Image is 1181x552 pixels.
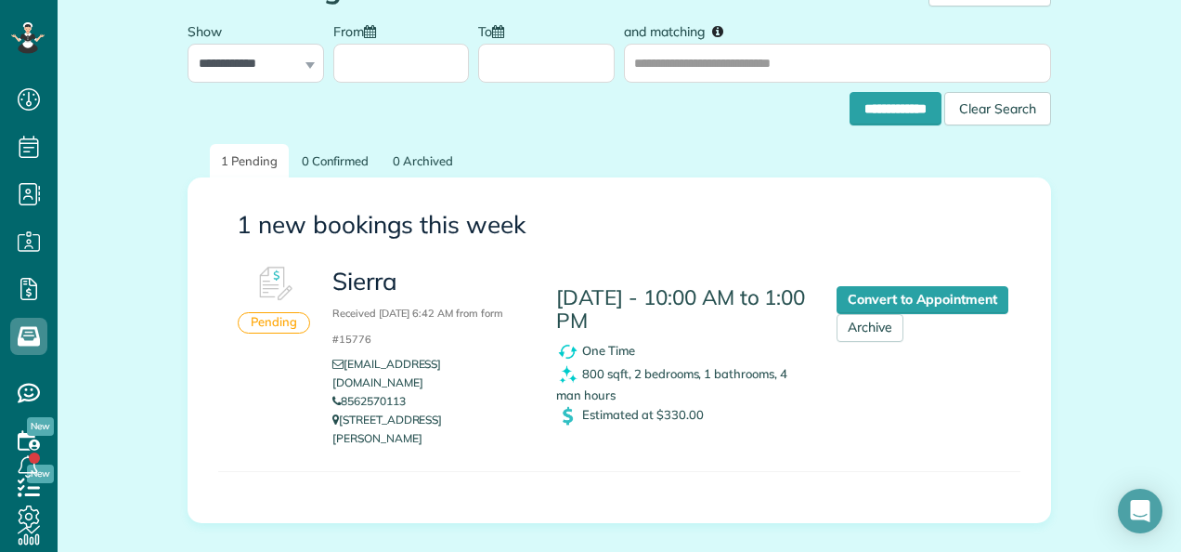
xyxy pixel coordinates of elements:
[944,96,1051,111] a: Clear Search
[333,13,385,47] label: From
[332,357,441,389] a: [EMAIL_ADDRESS][DOMAIN_NAME]
[556,286,809,332] h4: [DATE] - 10:00 AM to 1:00 PM
[332,307,503,347] small: Received [DATE] 6:42 AM from form #15776
[582,342,635,357] span: One Time
[478,13,513,47] label: To
[238,312,310,333] div: Pending
[944,92,1051,125] div: Clear Search
[291,144,381,178] a: 0 Confirmed
[556,365,787,401] span: 800 sqft, 2 bedrooms, 1 bathrooms, 4 man hours
[556,340,579,363] img: recurrence_symbol_icon-7cc721a9f4fb8f7b0289d3d97f09a2e367b638918f1a67e51b1e7d8abe5fb8d8.png
[332,411,528,448] p: [STREET_ADDRESS][PERSON_NAME]
[556,404,579,427] img: dollar_symbol_icon-bd8a6898b2649ec353a9eba708ae97d8d7348bddd7d2aed9b7e4bf5abd9f4af5.png
[1118,489,1162,533] div: Open Intercom Messenger
[332,269,528,348] h3: Sierra
[382,144,464,178] a: 0 Archived
[237,212,1002,239] h3: 1 new bookings this week
[332,394,406,408] a: 8562570113
[624,13,736,47] label: and matching
[27,417,54,436] span: New
[837,286,1008,314] a: Convert to Appointment
[556,363,579,387] img: clean_symbol_icon-dd072f8366c07ea3eb8378bb991ecd12595f4b76d916a6f83395f9468ae6ecae.png
[582,407,703,422] span: Estimated at $330.00
[837,314,903,342] a: Archive
[210,144,289,178] a: 1 Pending
[246,256,302,312] img: Booking #605422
